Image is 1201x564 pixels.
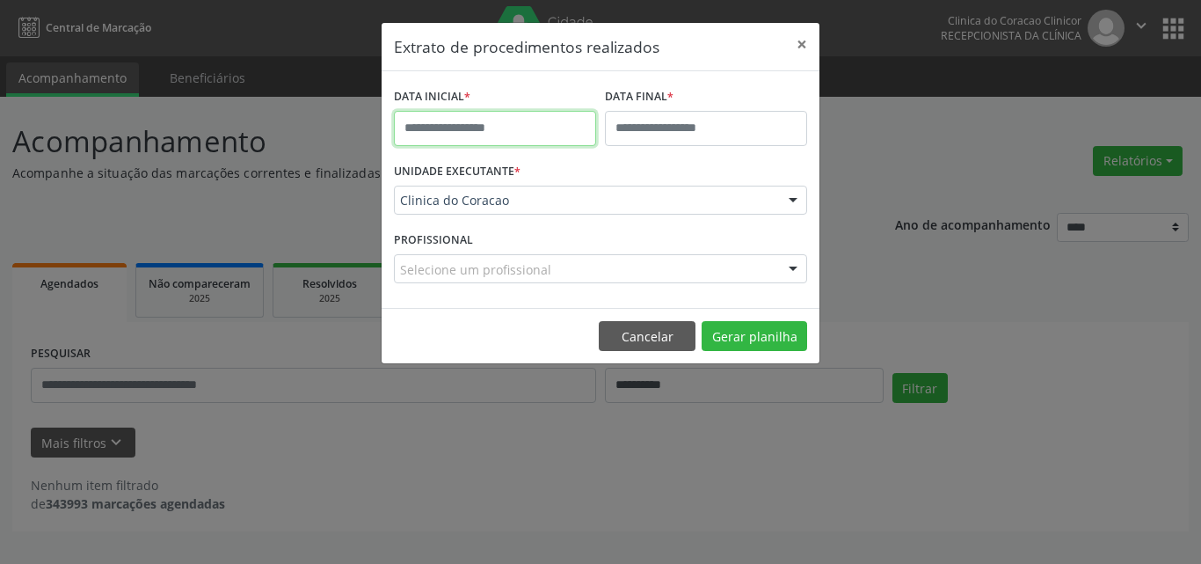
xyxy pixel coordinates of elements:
label: PROFISSIONAL [394,227,473,254]
span: Selecione um profissional [400,260,551,279]
button: Close [784,23,819,66]
label: UNIDADE EXECUTANTE [394,158,520,186]
h5: Extrato de procedimentos realizados [394,35,659,58]
button: Cancelar [599,321,695,351]
label: DATA FINAL [605,84,673,111]
label: DATA INICIAL [394,84,470,111]
button: Gerar planilha [702,321,807,351]
span: Clinica do Coracao [400,192,771,209]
